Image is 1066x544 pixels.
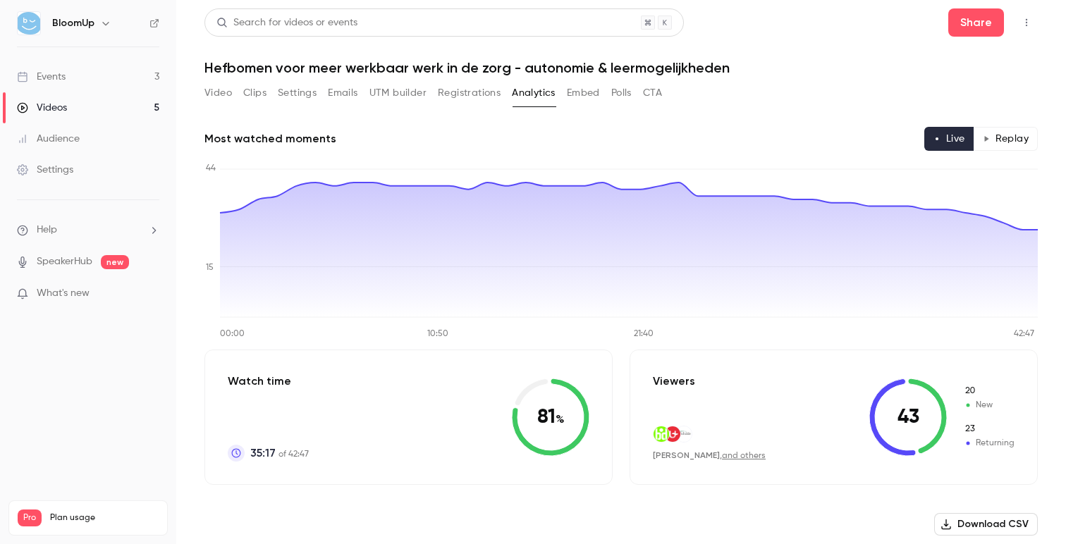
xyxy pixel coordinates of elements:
[278,82,317,104] button: Settings
[204,59,1038,76] h1: Hefbomen voor meer werkbaar werk in de zorg - autonomie & leermogelijkheden
[17,132,80,146] div: Audience
[18,509,42,526] span: Pro
[653,373,695,390] p: Viewers
[216,16,357,30] div: Search for videos or events
[567,82,600,104] button: Embed
[653,450,766,462] div: ,
[611,82,632,104] button: Polls
[1014,330,1034,338] tspan: 42:47
[17,223,159,237] li: help-dropdown-opener
[18,12,40,35] img: BloomUp
[934,513,1038,536] button: Download CSV
[250,445,276,462] span: 35:17
[1015,11,1038,34] button: Top Bar Actions
[37,286,90,301] span: What's new
[948,8,1004,37] button: Share
[676,426,692,442] img: schilde.be
[243,82,266,104] button: Clips
[369,82,427,104] button: UTM builder
[665,426,680,442] img: uantwerpen.be
[964,399,1015,412] span: New
[101,255,129,269] span: new
[37,223,57,237] span: Help
[964,385,1015,397] span: New
[204,130,336,147] h2: Most watched moments
[228,373,309,390] p: Watch time
[654,426,669,442] img: blijdorp.be
[512,82,556,104] button: Analytics
[17,101,67,115] div: Videos
[206,164,216,173] tspan: 44
[974,127,1038,151] button: Replay
[204,82,232,104] button: Video
[438,82,501,104] button: Registrations
[643,82,662,104] button: CTA
[653,450,720,460] span: [PERSON_NAME]
[37,254,92,269] a: SpeakerHub
[250,445,309,462] p: of 42:47
[924,127,974,151] button: Live
[50,512,159,524] span: Plan usage
[206,264,214,272] tspan: 15
[722,452,766,460] a: and others
[634,330,654,338] tspan: 21:40
[17,163,73,177] div: Settings
[52,16,94,30] h6: BloomUp
[964,437,1015,450] span: Returning
[17,70,66,84] div: Events
[964,423,1015,435] span: Returning
[328,82,357,104] button: Emails
[142,288,159,300] iframe: Noticeable Trigger
[427,330,448,338] tspan: 10:50
[220,330,245,338] tspan: 00:00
